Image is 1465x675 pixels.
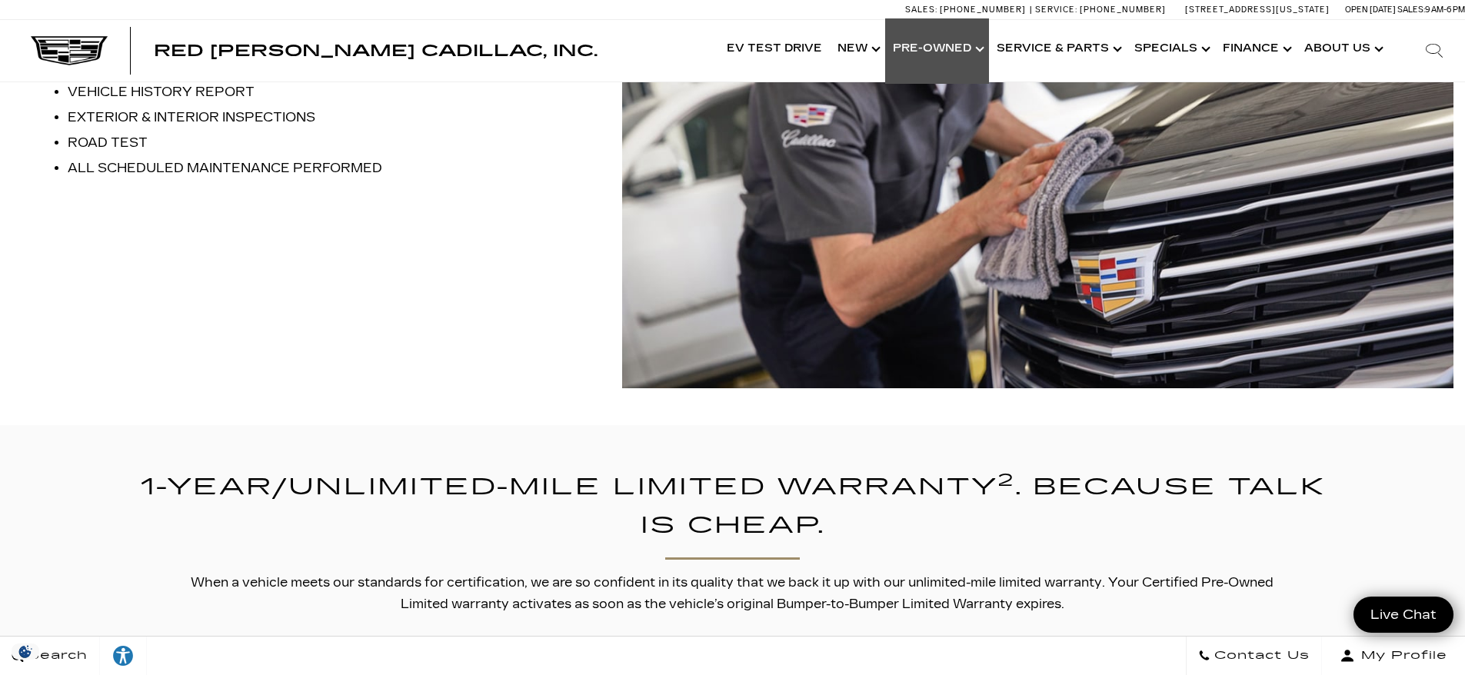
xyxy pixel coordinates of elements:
[1030,5,1170,14] a: Service: [PHONE_NUMBER]
[1127,18,1215,80] a: Specials
[100,637,147,675] a: Explore your accessibility options
[1215,18,1297,80] a: Finance
[885,18,989,80] a: Pre-Owned
[31,36,108,65] img: Cadillac Dark Logo with Cadillac White Text
[1080,5,1166,15] span: [PHONE_NUMBER]
[68,81,574,107] li: VEHICLE HISTORY REPORT
[1353,597,1453,633] a: Live Chat
[1355,645,1447,667] span: My Profile
[8,643,43,660] section: Click to Open Cookie Consent Modal
[719,18,830,80] a: EV Test Drive
[68,107,574,132] li: EXTERIOR & INTERIOR INSPECTIONS
[1403,20,1465,81] div: Search
[1186,637,1322,675] a: Contact Us
[154,42,598,60] span: Red [PERSON_NAME] Cadillac, Inc.
[68,158,574,183] li: ALL SCHEDULED MAINTENANCE PERFORMED
[905,5,937,15] span: Sales:
[24,645,88,667] span: Search
[1210,645,1310,667] span: Contact Us
[1185,5,1330,15] a: [STREET_ADDRESS][US_STATE]
[8,643,43,660] img: Opt-Out Icon
[905,5,1030,14] a: Sales: [PHONE_NUMBER]
[1345,5,1396,15] span: Open [DATE]
[1297,18,1388,80] a: About Us
[171,572,1294,615] p: When a vehicle meets our standards for certification, we are so confident in its quality that we ...
[940,5,1026,15] span: [PHONE_NUMBER]
[1035,5,1077,15] span: Service:
[1425,5,1465,15] span: 9 AM-6 PM
[100,644,146,667] div: Explore your accessibility options
[997,470,1015,490] sup: 2
[1363,606,1444,623] span: Live Chat
[134,468,1331,544] h2: 1-YEAR/UNLIMITED-MILE LIMITED WARRANTY . BECAUSE TALK IS CHEAP.
[830,18,885,80] a: New
[68,132,574,158] li: ROAD TEST
[154,43,598,58] a: Red [PERSON_NAME] Cadillac, Inc.
[989,18,1127,80] a: Service & Parts
[1397,5,1425,15] span: Sales:
[1322,637,1465,675] button: Open user profile menu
